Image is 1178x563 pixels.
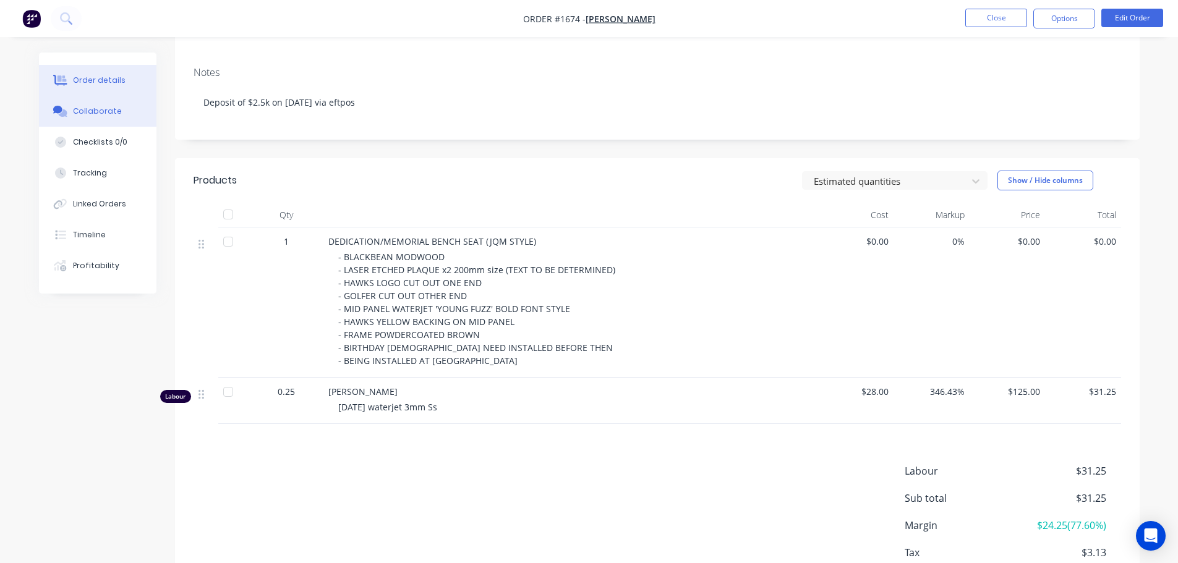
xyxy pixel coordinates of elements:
button: Show / Hide columns [997,171,1093,190]
span: [DATE] waterjet 3mm Ss [338,401,437,413]
div: Total [1045,203,1121,227]
div: Checklists 0/0 [73,137,127,148]
div: Order details [73,75,126,86]
button: Close [965,9,1027,27]
button: Profitability [39,250,156,281]
button: Edit Order [1101,9,1163,27]
span: [PERSON_NAME] [328,386,398,397]
span: $28.00 [823,385,889,398]
div: Tracking [73,167,107,179]
span: $125.00 [975,385,1041,398]
span: $31.25 [1050,385,1116,398]
div: Open Intercom Messenger [1136,521,1166,551]
button: Checklists 0/0 [39,127,156,158]
button: Order details [39,65,156,96]
span: 346.43% [898,385,965,398]
div: Markup [894,203,970,227]
span: $0.00 [1050,235,1116,248]
span: 1 [284,235,289,248]
span: 0% [898,235,965,248]
div: Cost [818,203,894,227]
button: Timeline [39,219,156,250]
span: - BLACKBEAN MODWOOD - LASER ETCHED PLAQUE x2 200mm size (TEXT TO BE DETERMINED) - HAWKS LOGO CUT ... [338,251,615,366]
div: Labour [160,390,191,403]
div: Linked Orders [73,198,126,210]
div: Products [194,173,237,188]
button: Collaborate [39,96,156,127]
span: $31.25 [1014,464,1106,478]
span: Order #1674 - [523,13,586,25]
div: Notes [194,67,1121,78]
span: $0.00 [823,235,889,248]
img: Factory [22,9,41,28]
div: Profitability [73,260,119,271]
div: Price [970,203,1046,227]
span: 0.25 [278,385,295,398]
span: DEDICATION/MEMORIAL BENCH SEAT (JQM STYLE) [328,235,536,247]
span: Labour [905,464,1015,478]
span: $31.25 [1014,491,1106,506]
div: Timeline [73,229,106,240]
div: Qty [249,203,323,227]
div: Collaborate [73,106,122,117]
span: $24.25 ( 77.60 %) [1014,518,1106,533]
span: $3.13 [1014,545,1106,560]
a: [PERSON_NAME] [586,13,655,25]
span: $0.00 [975,235,1041,248]
span: Tax [905,545,1015,560]
button: Tracking [39,158,156,188]
button: Linked Orders [39,188,156,219]
div: Deposit of $2.5k on [DATE] via eftpos [194,83,1121,121]
span: Margin [905,518,1015,533]
span: Sub total [905,491,1015,506]
button: Options [1033,9,1095,28]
